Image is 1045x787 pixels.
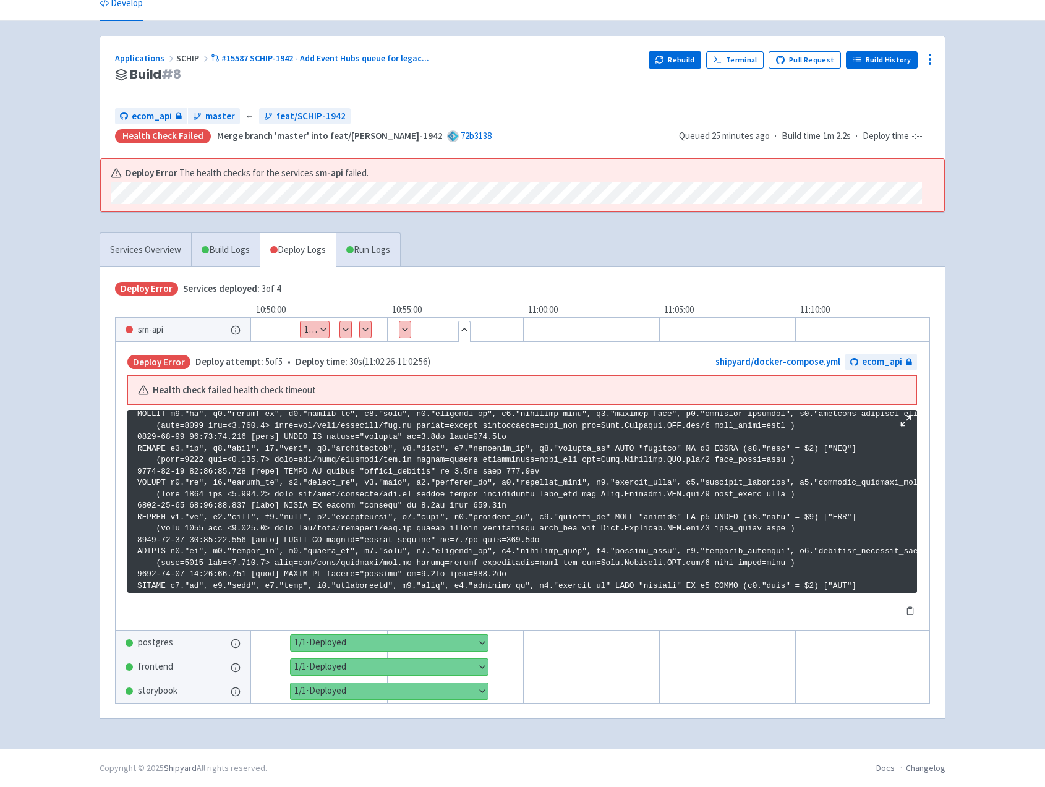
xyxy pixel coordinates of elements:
[179,166,369,181] span: The health checks for the services failed.
[115,108,187,125] a: ecom_api
[217,130,443,142] strong: Merge branch 'master' into feat/[PERSON_NAME]-1942
[132,109,172,124] span: ecom_api
[276,109,346,124] span: feat/SCHIP-1942
[862,355,902,369] span: ecom_api
[127,355,190,369] span: Deploy Error
[192,233,260,267] a: Build Logs
[659,303,795,317] div: 11:05:00
[336,233,400,267] a: Run Logs
[795,303,931,317] div: 11:10:00
[161,66,181,83] span: # 8
[183,282,281,296] span: 3 of 4
[138,684,177,698] span: storybook
[260,233,336,267] a: Deploy Logs
[130,67,181,82] span: Build
[911,129,923,143] span: -:--
[205,109,235,124] span: master
[846,51,918,69] a: Build History
[221,53,429,64] span: #15587 SCHIP-1942 - Add Event Hubs queue for legac ...
[153,383,232,398] b: Health check failed
[315,167,343,179] a: sm-api
[195,355,283,369] span: 5 of 5
[649,51,702,69] button: Rebuild
[906,762,945,773] a: Changelog
[679,129,930,143] div: · ·
[195,355,263,367] span: Deploy attempt:
[100,762,267,775] div: Copyright © 2025 All rights reserved.
[245,109,254,124] span: ←
[195,355,430,369] span: •
[234,383,316,398] span: health check timeout
[876,762,895,773] a: Docs
[126,166,177,181] b: Deploy Error
[138,323,163,337] span: sm-api
[251,303,387,317] div: 10:50:00
[712,130,770,142] time: 25 minutes ago
[138,636,173,650] span: postgres
[715,355,840,367] a: shipyard/docker-compose.yml
[188,108,240,125] a: master
[845,354,917,370] a: ecom_api
[164,762,197,773] a: Shipyard
[769,51,841,69] a: Pull Request
[461,130,492,142] a: 72b3138
[296,355,430,369] span: 30s ( 11:02:26 - 11:02:56 )
[259,108,351,125] a: feat/SCHIP-1942
[900,415,912,427] button: Maximize log window
[823,129,851,143] span: 1m 2.2s
[100,233,191,267] a: Services Overview
[115,53,176,64] a: Applications
[115,282,178,296] span: Deploy Error
[782,129,821,143] span: Build time
[387,303,523,317] div: 10:55:00
[523,303,659,317] div: 11:00:00
[115,129,211,143] div: Health check failed
[183,283,260,294] span: Services deployed:
[296,355,348,367] span: Deploy time:
[211,53,431,64] a: #15587 SCHIP-1942 - Add Event Hubs queue for legac...
[679,130,770,142] span: Queued
[706,51,764,69] a: Terminal
[176,53,211,64] span: SCHIP
[138,660,173,674] span: frontend
[863,129,909,143] span: Deploy time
